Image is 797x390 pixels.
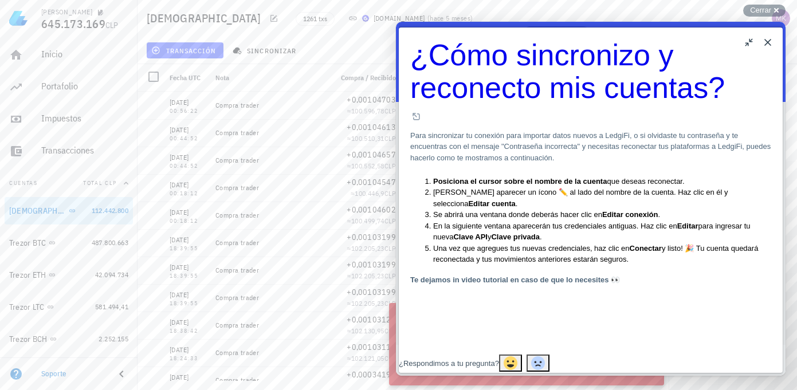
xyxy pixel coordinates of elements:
[170,152,206,163] div: [DATE]
[170,301,206,306] div: 18:39:55
[384,161,396,170] span: CLP
[215,348,323,357] div: Compra trader
[37,155,211,164] strong: Posiciona el cursor sobre el nombre de la cuenta
[347,134,396,143] span: ≈
[9,270,46,280] div: Trezor ETH
[228,42,304,58] button: sincronizar
[374,13,425,24] div: [DOMAIN_NAME]
[351,216,384,225] span: 100.499,74
[347,122,396,132] span: +0,00104613
[215,238,323,247] div: Compra trader
[9,9,28,27] img: LedgiFi
[14,17,375,104] div: ¿Cómo sincronizo y reconecto mis cuentas?
[5,261,133,289] a: Trezor ETH 42.094.734
[347,107,396,115] span: ≈
[5,73,133,101] a: Portafolio
[362,15,369,22] img: BudaPuntoCom
[206,188,262,197] strong: Editar conexión
[41,81,128,92] div: Portafolio
[596,365,631,376] span: Ayuda
[14,17,375,104] a: ¿Cómo sincronizo y reconecto mis cuentas?. Click to open in new window.
[430,14,470,22] span: hace 5 meses
[170,372,206,383] div: [DATE]
[14,17,375,82] h1: ¿Cómo sincronizo y reconecto mis cuentas?
[9,334,48,344] div: Trezor BCH
[41,369,105,379] div: Soporte
[750,6,771,14] span: Cerrar
[95,270,128,279] span: 42.094.734
[234,222,266,231] strong: Conectar
[347,232,396,242] span: +0,00103199
[5,325,133,353] a: Trezor BCH 2.252.155
[351,134,384,143] span: 100.510,31
[95,211,144,219] strong: Clave privada
[103,333,126,350] button: Send feedback: Sí. For "¿Respondimos a tu pregunta?"
[281,200,303,208] strong: Editar
[92,238,128,247] span: 487.800.663
[347,204,396,215] span: +0,00104602
[147,42,223,58] button: transacción
[5,197,133,224] a: [DEMOGRAPHIC_DATA] 112.442.800
[170,356,206,361] div: 18:24:33
[41,7,92,17] div: [PERSON_NAME]
[215,156,323,165] div: Compra trader
[37,199,375,221] li: En la siguiente ventana aparecerán tus credenciales antiguas. Haz clic en para ingresar tu nueva y .
[170,328,206,334] div: 18:38:42
[384,216,396,225] span: CLP
[170,163,206,169] div: 00:44:52
[170,207,206,218] div: [DATE]
[170,317,206,328] div: [DATE]
[14,108,375,142] p: Para sincronizar tu conexión para importar datos nuevos a LedgiFi, o si olvidaste tu contraseña y...
[351,326,384,335] span: 102.130,95
[215,183,323,192] div: Compra trader
[9,238,46,248] div: Trezor BTC
[215,211,323,220] div: Compra trader
[347,259,396,270] span: +0,00103199
[384,354,396,363] span: CLP
[3,337,103,346] span: ¿Respondimos a tu pregunta?
[215,266,323,275] div: Compra trader
[37,187,375,199] li: Se abrirá una ventana donde deberás hacer clic en .
[5,105,133,133] a: Impuestos
[384,107,396,115] span: CLP
[5,170,133,197] button: CuentasTotal CLP
[351,244,384,253] span: 102.205,23
[215,128,323,137] div: Compra trader
[170,273,206,279] div: 18:39:55
[215,376,323,385] div: Compra trader
[211,64,327,92] div: Nota
[384,134,396,143] span: CLP
[5,137,133,165] a: Transacciones
[215,293,323,302] div: Compra trader
[41,16,105,31] span: 645.173.169
[105,20,119,30] span: CLP
[99,334,128,343] span: 2.252.155
[347,369,396,380] span: +0,00034192
[396,22,786,376] iframe: Help Scout Beacon - Live Chat, Contact Form, and Knowledge Base
[351,354,384,363] span: 102.121,05
[154,46,216,55] span: transacción
[37,165,375,187] li: [PERSON_NAME] aparecer un ícono ✏️ al lado del nombre de la cuenta. Haz clic en él y selecciona .
[3,333,387,352] div: Article feedback
[347,342,396,352] span: +0,00103114
[170,246,206,251] div: 18:39:55
[95,302,128,311] span: 581.494,41
[37,154,375,166] li: que deseas reconectar.
[41,145,128,156] div: Transacciones
[347,149,396,160] span: +0,00104657
[170,73,201,82] span: Fecha UTC
[9,206,66,216] div: [DEMOGRAPHIC_DATA]
[347,244,396,253] span: ≈
[355,189,384,198] span: 100.446,9
[41,113,128,124] div: Impuestos
[5,41,133,69] a: Inicio
[14,254,224,262] b: Te dejamos in video tutorial en caso de que lo necesites 👀
[170,108,206,114] div: 00:56:22
[83,179,117,187] span: Total CLP
[170,289,206,301] div: [DATE]
[170,179,206,191] div: [DATE]
[170,191,206,196] div: 00:18:12
[351,189,396,198] span: ≈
